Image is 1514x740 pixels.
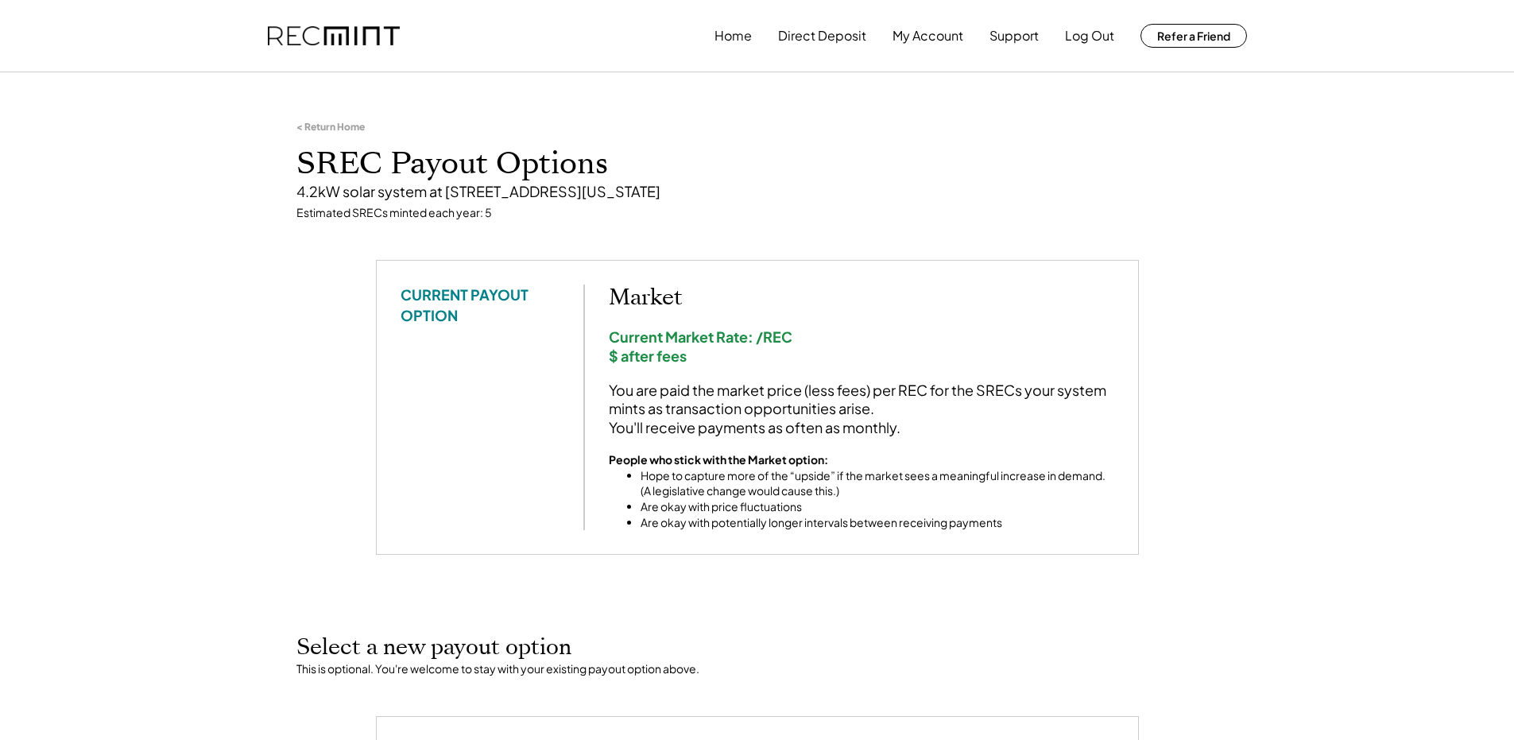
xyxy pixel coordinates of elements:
[296,661,1218,677] div: This is optional. You're welcome to stay with your existing payout option above.
[641,468,1114,499] li: Hope to capture more of the “upside” if the market sees a meaningful increase in demand. (A legis...
[714,20,752,52] button: Home
[609,381,1114,436] div: You are paid the market price (less fees) per REC for the SRECs your system mints as transaction ...
[609,285,1114,312] h2: Market
[778,20,866,52] button: Direct Deposit
[401,285,560,324] div: CURRENT PAYOUT OPTION
[296,145,1218,183] h1: SREC Payout Options
[296,634,1218,661] h2: Select a new payout option
[893,20,963,52] button: My Account
[296,182,1218,200] div: 4.2kW solar system at [STREET_ADDRESS][US_STATE]
[1140,24,1247,48] button: Refer a Friend
[296,205,1218,221] div: Estimated SRECs minted each year: 5
[641,499,1114,515] li: Are okay with price fluctuations
[989,20,1039,52] button: Support
[609,327,1114,365] div: Current Market Rate: /REC $ after fees
[1065,20,1114,52] button: Log Out
[641,515,1114,531] li: Are okay with potentially longer intervals between receiving payments
[268,26,400,46] img: recmint-logotype%403x.png
[609,452,828,467] strong: People who stick with the Market option:
[296,121,365,134] div: < Return Home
